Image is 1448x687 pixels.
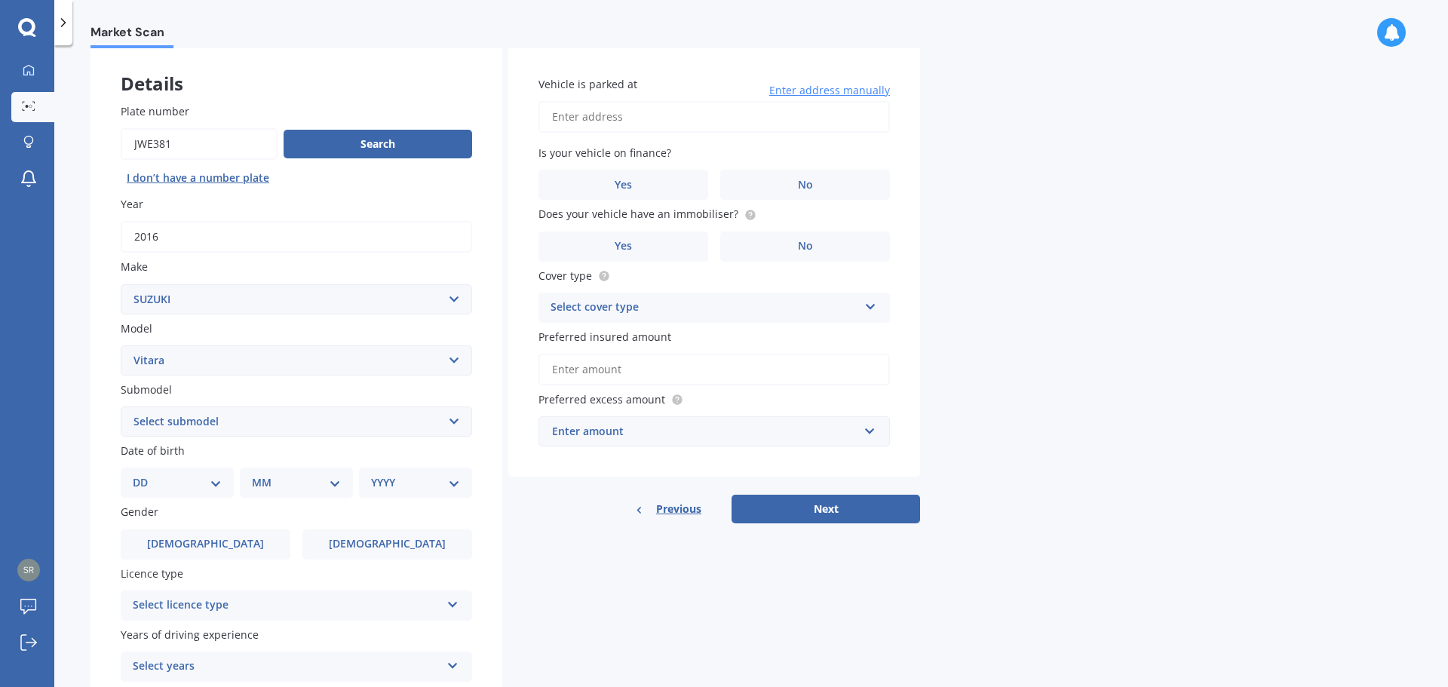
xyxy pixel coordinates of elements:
span: Yes [615,240,632,253]
span: Make [121,260,148,274]
span: [DEMOGRAPHIC_DATA] [329,538,446,551]
span: Enter address manually [769,83,890,98]
span: Date of birth [121,443,185,458]
span: Previous [656,498,701,520]
span: Does your vehicle have an immobiliser? [538,207,738,222]
span: Cover type [538,268,592,283]
span: Preferred excess amount [538,392,665,406]
span: Yes [615,179,632,192]
button: I don’t have a number plate [121,166,275,190]
img: cebf2e38c9efdbe7d44747d652a71d17 [17,559,40,581]
span: Licence type [121,566,183,581]
input: YYYY [121,221,472,253]
div: Select licence type [133,597,440,615]
span: Submodel [121,382,172,397]
div: Select cover type [551,299,858,317]
span: Vehicle is parked at [538,77,637,91]
span: Is your vehicle on finance? [538,146,671,160]
input: Enter plate number [121,128,278,160]
button: Search [284,130,472,158]
span: [DEMOGRAPHIC_DATA] [147,538,264,551]
span: Plate number [121,104,189,118]
span: No [798,240,813,253]
span: Year [121,197,143,211]
span: No [798,179,813,192]
span: Market Scan [90,25,173,45]
span: Gender [121,505,158,520]
span: Years of driving experience [121,627,259,642]
div: Select years [133,658,440,676]
input: Enter address [538,101,890,133]
input: Enter amount [538,354,890,385]
button: Next [732,495,920,523]
span: Model [121,321,152,336]
div: Enter amount [552,423,858,440]
span: Preferred insured amount [538,330,671,344]
div: Details [90,46,502,91]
